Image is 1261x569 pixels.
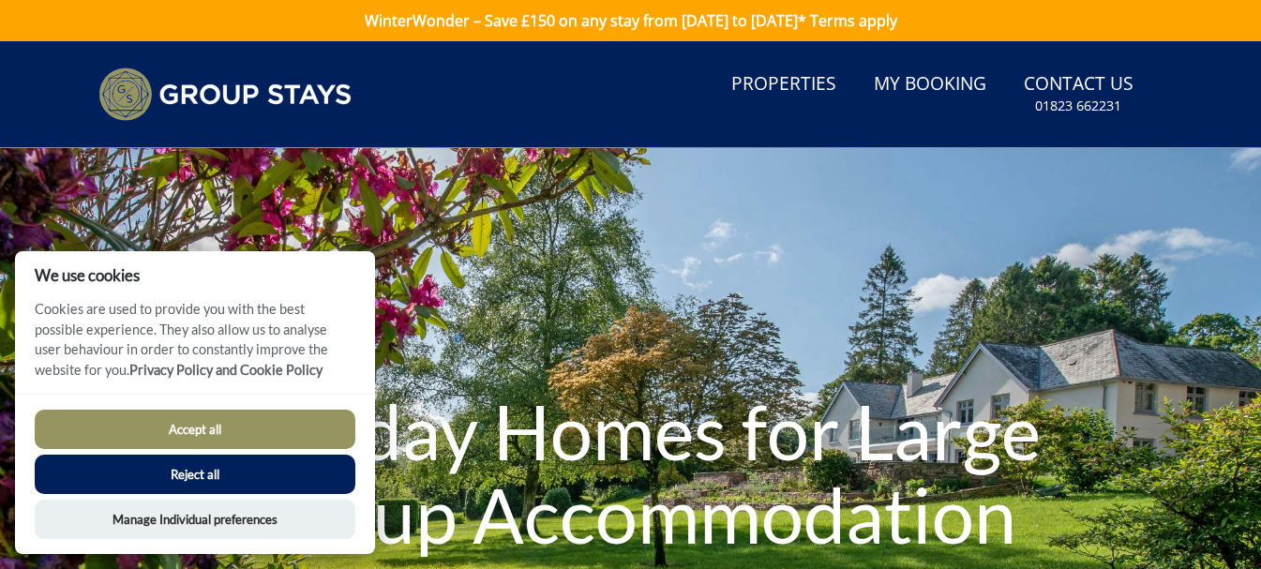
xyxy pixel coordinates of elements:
[1035,97,1121,115] small: 01823 662231
[724,64,844,106] a: Properties
[15,299,375,394] p: Cookies are used to provide you with the best possible experience. They also allow us to analyse ...
[98,67,352,121] img: Group Stays
[35,500,355,539] button: Manage Individual preferences
[129,362,323,378] a: Privacy Policy and Cookie Policy
[866,64,994,106] a: My Booking
[35,455,355,494] button: Reject all
[15,266,375,284] h2: We use cookies
[35,410,355,449] button: Accept all
[1016,64,1141,125] a: Contact Us01823 662231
